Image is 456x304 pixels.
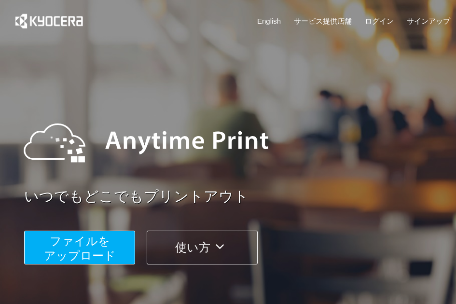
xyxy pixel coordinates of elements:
[24,186,456,207] a: いつでもどこでもプリントアウト
[24,231,135,264] button: ファイルを​​アップロード
[147,231,258,264] button: 使い方
[407,16,450,26] a: サインアップ
[294,16,352,26] a: サービス提供店舗
[44,235,116,262] span: ファイルを ​​アップロード
[365,16,394,26] a: ログイン
[257,16,281,26] a: English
